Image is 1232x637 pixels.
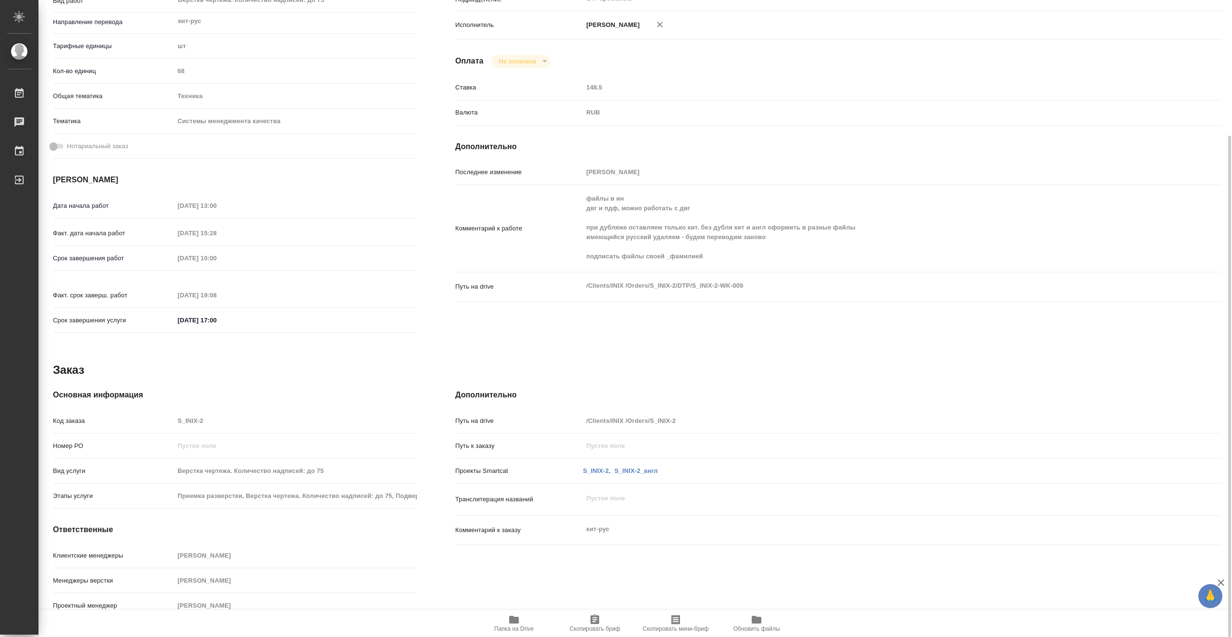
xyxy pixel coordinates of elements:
[583,165,1157,179] input: Пустое поле
[583,104,1157,121] div: RUB
[53,491,174,501] p: Этапы услуги
[1198,584,1222,608] button: 🙏
[455,466,583,476] p: Проекты Smartcat
[583,278,1157,294] textarea: /Clients/INIX /Orders/S_INIX-2/DTP/S_INIX-2-WK-009
[174,439,417,453] input: Пустое поле
[174,489,417,503] input: Пустое поле
[455,495,583,504] p: Транслитерация названий
[455,167,583,177] p: Последнее изменение
[649,14,670,35] button: Удалить исполнителя
[642,625,708,632] span: Скопировать мини-бриф
[53,91,174,101] p: Общая тематика
[53,116,174,126] p: Тематика
[174,414,417,428] input: Пустое поле
[53,174,417,186] h4: [PERSON_NAME]
[554,610,635,637] button: Скопировать бриф
[716,610,797,637] button: Обновить файлы
[455,389,1221,401] h4: Дополнительно
[53,416,174,426] p: Код заказа
[583,414,1157,428] input: Пустое поле
[455,20,583,30] p: Исполнитель
[53,576,174,586] p: Менеджеры верстки
[491,55,551,68] div: Не оплачена
[455,282,583,292] p: Путь на drive
[53,66,174,76] p: Кол-во единиц
[53,389,417,401] h4: Основная информация
[583,80,1157,94] input: Пустое поле
[583,439,1157,453] input: Пустое поле
[174,573,417,587] input: Пустое поле
[569,625,620,632] span: Скопировать бриф
[1202,586,1219,606] span: 🙏
[615,467,658,474] a: S_INIX-2_англ
[53,201,174,211] p: Дата начала работ
[583,20,640,30] p: [PERSON_NAME]
[53,229,174,238] p: Факт. дата начала работ
[174,38,417,54] div: шт
[174,313,258,327] input: ✎ Введи что-нибудь
[583,521,1157,537] textarea: кит-рус
[174,113,417,129] div: Системы менеджмента качества
[455,141,1221,153] h4: Дополнительно
[174,464,417,478] input: Пустое поле
[496,57,539,65] button: Не оплачена
[174,599,417,612] input: Пустое поле
[455,108,583,117] p: Валюта
[455,224,583,233] p: Комментарий к работе
[174,64,417,78] input: Пустое поле
[583,191,1157,265] textarea: файлы в ин двг и пдф, можно работать с двг при дубляже оставляем только кит. без дубля кит и англ...
[53,441,174,451] p: Номер РО
[67,141,128,151] span: Нотариальный заказ
[455,83,583,92] p: Ставка
[53,254,174,263] p: Срок завершения работ
[53,17,174,27] p: Направление перевода
[174,88,417,104] div: Техника
[455,55,484,67] h4: Оплата
[53,466,174,476] p: Вид услуги
[53,362,84,378] h2: Заказ
[635,610,716,637] button: Скопировать мини-бриф
[53,524,417,535] h4: Ответственные
[455,525,583,535] p: Комментарий к заказу
[174,251,258,265] input: Пустое поле
[53,41,174,51] p: Тарифные единицы
[474,610,554,637] button: Папка на Drive
[733,625,780,632] span: Обновить файлы
[174,288,258,302] input: Пустое поле
[455,416,583,426] p: Путь на drive
[53,316,174,325] p: Срок завершения услуги
[455,441,583,451] p: Путь к заказу
[174,226,258,240] input: Пустое поле
[53,551,174,561] p: Клиентские менеджеры
[583,467,610,474] a: S_INIX-2,
[53,601,174,611] p: Проектный менеджер
[174,199,258,213] input: Пустое поле
[494,625,534,632] span: Папка на Drive
[53,291,174,300] p: Факт. срок заверш. работ
[174,548,417,562] input: Пустое поле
